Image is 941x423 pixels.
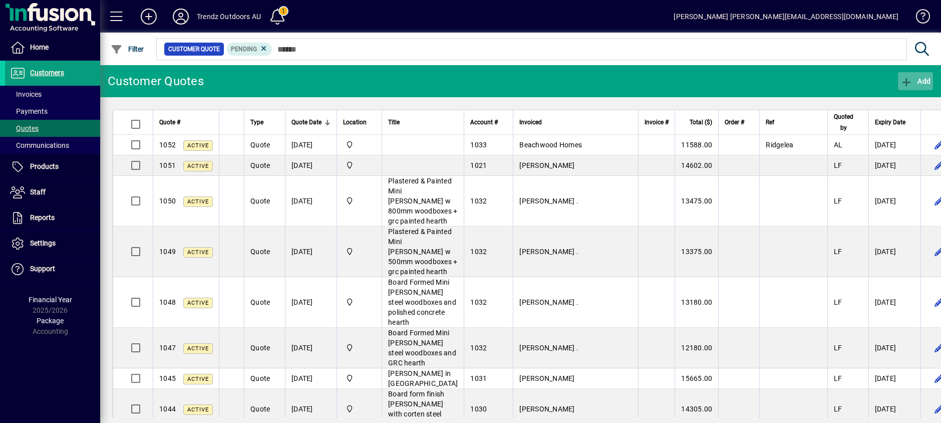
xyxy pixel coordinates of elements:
a: Support [5,257,100,282]
span: LF [834,161,842,169]
span: Quote [250,248,270,256]
a: Settings [5,231,100,256]
span: 1052 [159,141,176,149]
span: 1033 [470,141,487,149]
span: Beachwood Homes [519,141,582,149]
td: [DATE] [285,328,337,368]
span: LF [834,197,842,205]
td: 13180.00 [675,277,718,328]
span: 1032 [470,248,487,256]
span: Board Formed Mini [PERSON_NAME] steel woodboxes and GRC hearth [388,329,456,367]
span: Plastered & Painted Mini [PERSON_NAME] w 500mm woodboxes + grc painted hearth [388,228,457,276]
span: Customer Quote [168,44,220,54]
td: 14602.00 [675,155,718,176]
span: 1048 [159,298,176,306]
div: Trendz Outdoors AU [197,9,261,25]
span: 1050 [159,197,176,205]
span: Reports [30,214,55,222]
span: Active [187,376,209,382]
span: Quotes [10,124,39,132]
span: Active [187,345,209,352]
a: Home [5,35,100,60]
span: Home [30,43,49,51]
span: 1030 [470,405,487,413]
span: 1049 [159,248,176,256]
span: 1032 [470,344,487,352]
span: LF [834,298,842,306]
td: [DATE] [868,135,920,155]
span: Settings [30,239,56,247]
a: Reports [5,205,100,231]
span: Support [30,265,55,273]
span: Board Formed Mini [PERSON_NAME] steel woodboxes and polished concrete hearth [388,278,456,326]
span: [PERSON_NAME] . [519,298,578,306]
span: Title [388,117,400,128]
button: Filter [108,40,147,58]
div: Title [388,117,458,128]
span: Package [37,317,64,325]
span: Active [187,406,209,413]
td: [DATE] [285,176,337,227]
span: Pending [231,46,257,53]
td: [DATE] [285,155,337,176]
span: [PERSON_NAME] . [519,248,578,256]
td: [DATE] [868,328,920,368]
span: Central [343,342,376,353]
td: 13475.00 [675,176,718,227]
a: Products [5,154,100,179]
span: Central [343,160,376,171]
span: LF [834,374,842,382]
span: Quote [250,141,270,149]
a: Staff [5,180,100,205]
span: Central [343,373,376,384]
span: 1021 [470,161,487,169]
span: 1032 [470,197,487,205]
div: Invoiced [519,117,632,128]
span: Central [343,195,376,206]
span: 1031 [470,374,487,382]
span: Expiry Date [875,117,905,128]
button: Add [133,8,165,26]
span: Plastered & Painted Mini [PERSON_NAME] w 800mm woodboxes + grc painted hearth [388,177,457,225]
td: 12180.00 [675,328,718,368]
td: [DATE] [285,277,337,328]
a: Communications [5,137,100,154]
span: Quote [250,197,270,205]
span: Products [30,162,59,170]
span: Quote [250,161,270,169]
span: Invoice # [645,117,669,128]
span: Total ($) [690,117,712,128]
span: LF [834,248,842,256]
span: [PERSON_NAME] [519,161,574,169]
span: Location [343,117,367,128]
td: 11588.00 [675,135,718,155]
span: Active [187,163,209,169]
div: Customer Quotes [108,73,204,89]
span: [PERSON_NAME] . [519,344,578,352]
span: Central [343,139,376,150]
span: Order # [725,117,744,128]
span: Staff [30,188,46,196]
span: [PERSON_NAME] [519,374,574,382]
td: 13375.00 [675,227,718,277]
div: [PERSON_NAME] [PERSON_NAME][EMAIL_ADDRESS][DOMAIN_NAME] [674,9,898,25]
div: Quoted by [834,111,862,133]
span: Active [187,198,209,205]
div: Account # [470,117,507,128]
span: 1051 [159,161,176,169]
button: Profile [165,8,197,26]
div: Ref [766,117,821,128]
span: Filter [111,45,144,53]
span: Quote [250,344,270,352]
a: Knowledge Base [908,2,928,35]
button: Add [898,72,933,90]
div: Expiry Date [875,117,914,128]
span: LF [834,344,842,352]
span: [PERSON_NAME] [519,405,574,413]
div: Quote Date [291,117,331,128]
span: Payments [10,107,48,115]
td: [DATE] [285,227,337,277]
td: [DATE] [868,368,920,389]
span: Central [343,297,376,308]
span: Invoiced [519,117,542,128]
